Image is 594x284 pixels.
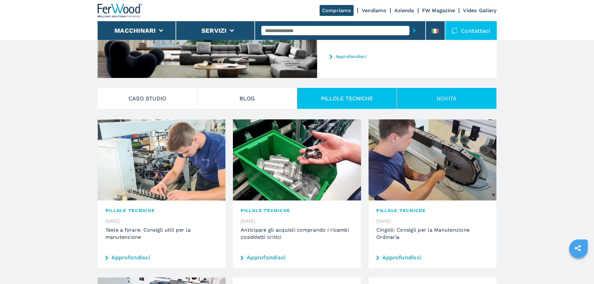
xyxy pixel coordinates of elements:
[362,7,386,13] a: Vendiamo
[241,226,353,241] h3: Anticipare gli acquisti comprando i ricambi cosiddetti critici
[114,27,156,34] button: Macchinari
[197,88,297,109] button: Blog
[105,219,218,223] span: [DATE]
[422,7,455,13] a: FW Magazine
[241,255,353,260] a: Approfondisci
[567,256,589,279] iframe: Chat
[409,23,419,38] button: submit-button
[376,255,489,260] a: Approfondisci
[105,255,218,260] a: Approfondisci
[452,27,458,34] img: Contattaci
[369,119,497,200] img: Cingoli: Consigli per la Manutenzione Ordinaria
[241,219,353,223] span: [DATE]
[376,208,489,213] span: PILLOLE TECNICHE
[445,21,497,40] div: Contattaci
[570,240,586,256] a: sharethis
[369,119,497,268] a: Cingoli: Consigli per la Manutenzione OrdinariaPILLOLE TECNICHE[DATE]Cingoli: Consigli per la Man...
[105,208,218,213] span: PILLOLE TECNICHE
[376,219,489,223] span: [DATE]
[98,4,142,17] img: Ferwood
[233,119,361,200] img: Anticipare gli acquisti comprando i ricambi cosiddetti critici
[241,208,353,213] span: PILLOLE TECNICHE
[297,88,397,109] button: PILLOLE TECNICHE
[201,27,227,34] button: Servizi
[394,7,414,13] a: Azienda
[397,88,497,109] button: Novità
[233,119,361,268] a: Anticipare gli acquisti comprando i ricambi cosiddetti criticiPILLOLE TECNICHE[DATE]Anticipare gl...
[98,119,226,200] img: Teste a forare: Consigli utili per la manutenzione
[463,7,496,13] a: Video Gallery
[98,88,197,109] button: CASO STUDIO
[105,226,218,241] h3: Teste a forare: Consigli utili per la manutenzione
[98,119,226,268] a: Teste a forare: Consigli utili per la manutenzionePILLOLE TECNICHE[DATE]Teste a forare: Consigli ...
[376,226,489,241] h3: Cingoli: Consigli per la Manutenzione Ordinaria
[330,54,452,59] a: Approfondisci
[320,5,354,16] a: Compriamo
